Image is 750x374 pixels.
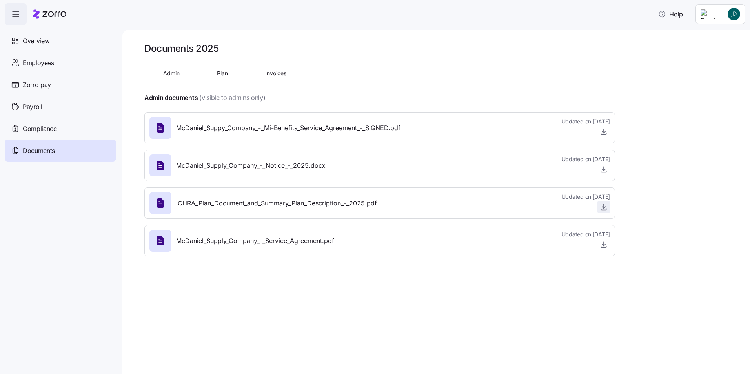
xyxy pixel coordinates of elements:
[176,198,377,208] span: ICHRA_Plan_Document_and_Summary_Plan_Description_-_2025.pdf
[144,93,198,102] h4: Admin documents
[163,71,180,76] span: Admin
[701,9,716,19] img: Employer logo
[5,118,116,140] a: Compliance
[562,118,610,125] span: Updated on [DATE]
[5,52,116,74] a: Employees
[5,74,116,96] a: Zorro pay
[658,9,683,19] span: Help
[652,6,689,22] button: Help
[199,93,265,103] span: (visible to admins only)
[5,140,116,162] a: Documents
[23,124,57,134] span: Compliance
[23,146,55,156] span: Documents
[562,193,610,201] span: Updated on [DATE]
[5,30,116,52] a: Overview
[217,71,228,76] span: Plan
[176,161,326,171] span: McDaniel_Supply_Company_-_Notice_-_2025.docx
[176,236,334,246] span: McDaniel_Supply_Company_-_Service_Agreement.pdf
[176,123,400,133] span: McDaniel_Suppy_Company_-_Mi-Benefits_Service_Agreement_-_SIGNED.pdf
[562,231,610,238] span: Updated on [DATE]
[23,58,54,68] span: Employees
[5,96,116,118] a: Payroll
[23,80,51,90] span: Zorro pay
[144,42,218,54] h1: Documents 2025
[265,71,286,76] span: Invoices
[728,8,740,20] img: b27349cbd613b19dc6d57601b9c7822e
[23,102,42,112] span: Payroll
[23,36,49,46] span: Overview
[562,155,610,163] span: Updated on [DATE]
